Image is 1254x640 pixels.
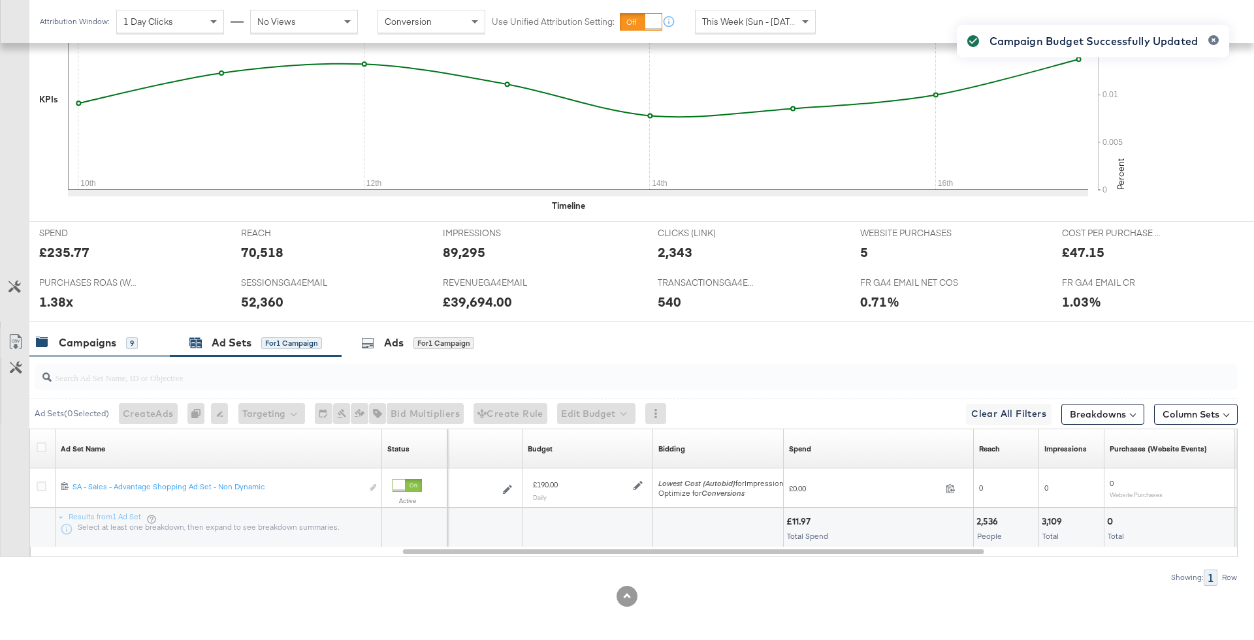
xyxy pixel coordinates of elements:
span: WEBSITE PURCHASES [860,227,958,239]
label: Use Unified Attribution Setting: [492,16,615,28]
div: Campaigns [59,335,116,350]
span: SESSIONSGA4EMAIL [241,277,339,289]
label: Active [393,496,422,505]
div: 0.71% [860,292,899,311]
span: FR GA4 EMAIL NET COS [860,277,958,289]
div: 1.38x [39,292,73,311]
a: The total amount spent to date. [789,444,811,454]
div: Ads [384,335,404,350]
em: Conversions [701,488,745,498]
div: 0 [187,403,211,424]
div: Spend [789,444,811,454]
div: 70,518 [241,243,283,262]
a: Shows the current budget of Ad Set. [528,444,553,454]
span: 1 Day Clicks [123,16,173,27]
div: 9 [126,337,138,349]
div: 2,343 [658,243,692,262]
div: SA - Sales - Advantage Shopping Ad Set - Non Dynamic [72,481,362,492]
input: Search Ad Set Name, ID or Objective [52,359,1127,385]
span: CLICKS (LINK) [658,227,756,239]
div: for 1 Campaign [413,337,474,349]
a: Shows your bid and optimisation settings for this Ad Set. [658,444,685,454]
span: IMPRESSIONS [443,227,541,239]
sub: Daily [533,493,547,501]
div: £39,694.00 [443,292,512,311]
span: Total Spend [787,531,828,541]
a: Your Ad Set name. [61,444,105,454]
span: £0.00 [789,483,940,493]
div: Status [387,444,410,454]
div: Budget [528,444,553,454]
div: 540 [658,292,681,311]
div: Campaign Budget Successfully Updated [989,33,1198,49]
span: Conversion [385,16,432,27]
span: This Week (Sun - [DATE]) [702,16,800,27]
a: Shows the current state of your Ad Set. [387,444,410,454]
div: Ad Sets [212,335,251,350]
div: £11.97 [786,515,814,528]
span: REACH [241,227,339,239]
span: TRANSACTIONSGA4EMAIL [658,277,756,289]
div: Attribution Window: [39,17,110,26]
div: Bidding [658,444,685,454]
div: 5 [860,243,868,262]
div: 52,360 [241,292,283,311]
div: Optimize for [658,488,788,498]
a: SA - Sales - Advantage Shopping Ad Set - Non Dynamic [72,481,362,495]
span: for Impressions [658,478,788,488]
div: Timeline [552,200,585,212]
em: Lowest Cost (Autobid) [658,478,735,488]
div: 89,295 [443,243,485,262]
div: Ad Sets ( 0 Selected) [35,408,109,419]
span: SPEND [39,227,137,239]
div: for 1 Campaign [261,337,322,349]
div: £190.00 [533,480,558,490]
div: KPIs [39,93,58,106]
div: Ad Set Name [61,444,105,454]
div: £235.77 [39,243,89,262]
span: PURCHASES ROAS (WEBSITE EVENTS) [39,277,137,289]
span: No Views [257,16,296,27]
span: REVENUEGA4EMAIL [443,277,541,289]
